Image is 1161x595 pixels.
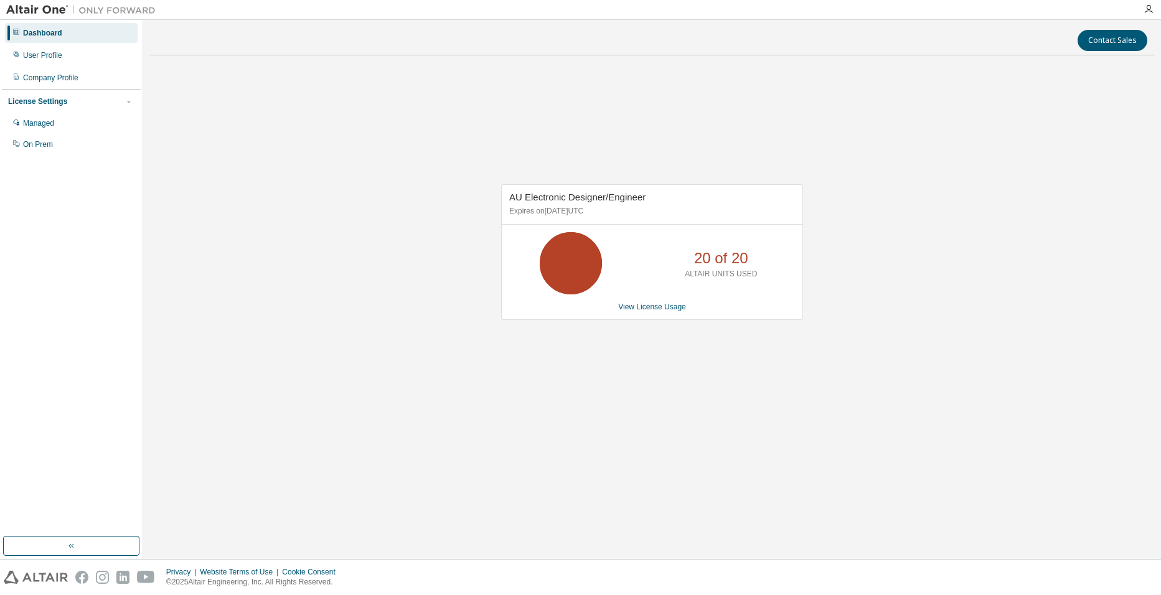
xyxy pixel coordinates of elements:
[685,269,757,279] p: ALTAIR UNITS USED
[116,571,129,584] img: linkedin.svg
[694,248,748,269] p: 20 of 20
[200,567,282,577] div: Website Terms of Use
[96,571,109,584] img: instagram.svg
[23,73,78,83] div: Company Profile
[23,139,53,149] div: On Prem
[618,302,686,311] a: View License Usage
[1078,30,1147,51] button: Contact Sales
[509,206,792,217] p: Expires on [DATE] UTC
[6,4,162,16] img: Altair One
[23,118,54,128] div: Managed
[75,571,88,584] img: facebook.svg
[282,567,342,577] div: Cookie Consent
[137,571,155,584] img: youtube.svg
[509,192,646,202] span: AU Electronic Designer/Engineer
[166,567,200,577] div: Privacy
[23,28,62,38] div: Dashboard
[166,577,343,588] p: © 2025 Altair Engineering, Inc. All Rights Reserved.
[23,50,62,60] div: User Profile
[4,571,68,584] img: altair_logo.svg
[8,96,67,106] div: License Settings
